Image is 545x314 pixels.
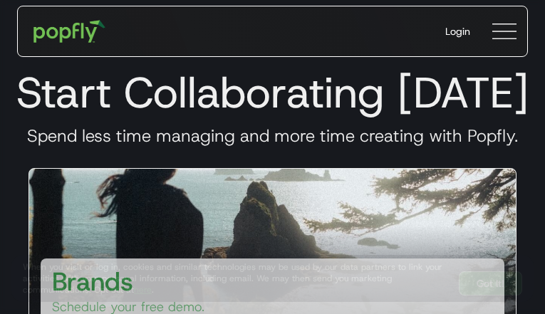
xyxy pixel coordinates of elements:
a: home [24,10,115,53]
div: When you visit or log in, cookies and similar technologies may be used by our data partners to li... [23,261,447,295]
a: Got It! [459,271,522,295]
a: Login [434,13,482,50]
h3: Spend less time managing and more time creating with Popfly. [11,125,534,147]
h1: Start Collaborating [DATE] [11,67,534,118]
a: here [134,284,152,295]
div: Login [445,24,470,38]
